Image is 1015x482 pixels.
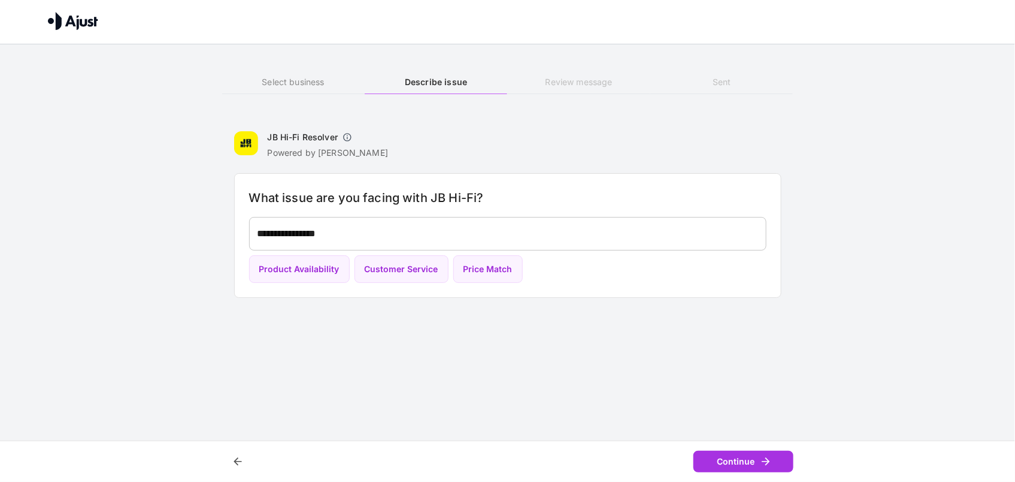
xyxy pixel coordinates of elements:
[249,255,350,284] button: Product Availability
[48,12,98,30] img: Ajust
[453,255,523,284] button: Price Match
[234,131,258,155] img: JB Hi-Fi
[365,76,507,89] h6: Describe issue
[222,76,365,89] h6: Select business
[693,451,793,473] button: Continue
[268,131,338,143] h6: JB Hi-Fi Resolver
[650,76,793,89] h6: Sent
[355,255,449,284] button: Customer Service
[508,76,650,89] h6: Review message
[268,147,389,159] p: Powered by [PERSON_NAME]
[249,188,766,207] h6: What issue are you facing with JB Hi-Fi?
